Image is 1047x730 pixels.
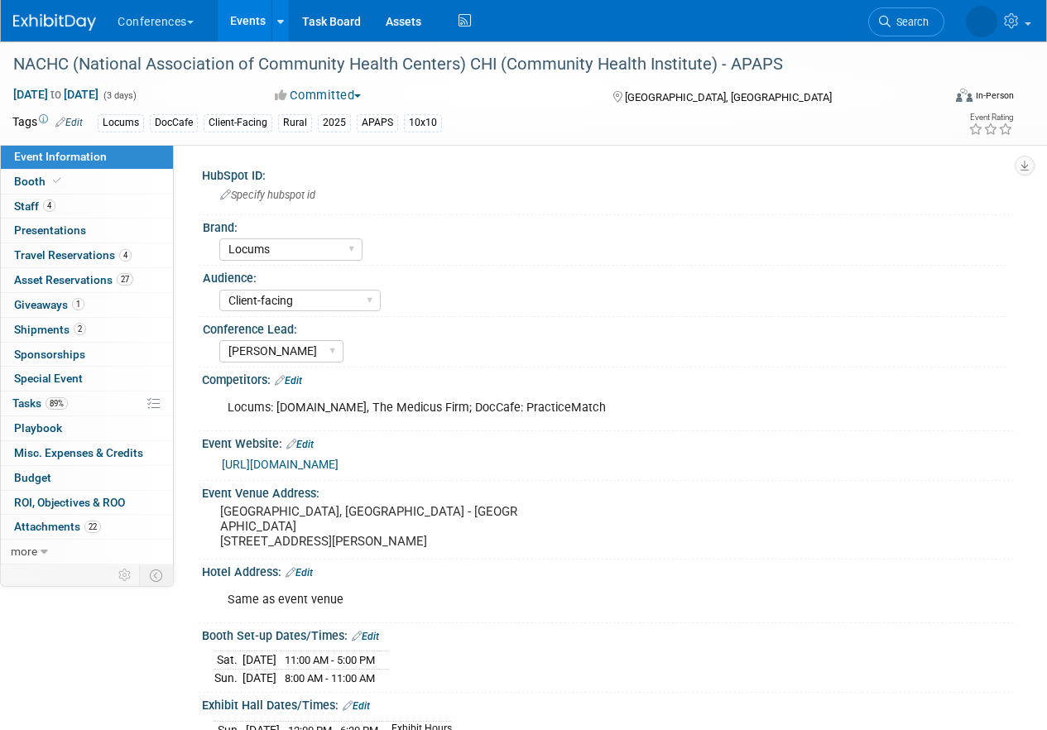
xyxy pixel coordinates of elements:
[11,545,37,558] span: more
[7,50,929,79] div: NACHC (National Association of Community Health Centers) CHI (Community Health Institute) - APAPS
[1,466,173,490] a: Budget
[55,117,83,128] a: Edit
[868,7,944,36] a: Search
[202,560,1014,581] div: Hotel Address:
[269,87,367,104] button: Committed
[14,150,107,163] span: Event Information
[14,372,83,385] span: Special Event
[1,293,173,317] a: Giveaways1
[357,114,398,132] div: APAPS
[975,89,1014,102] div: In-Person
[352,631,379,642] a: Edit
[214,651,243,670] td: Sat.
[202,693,1014,714] div: Exhibit Hall Dates/Times:
[343,700,370,712] a: Edit
[285,654,375,666] span: 11:00 AM - 5:00 PM
[278,114,312,132] div: Rural
[14,248,132,262] span: Travel Reservations
[14,496,125,509] span: ROI, Objectives & ROO
[1,391,173,415] a: Tasks89%
[14,421,62,435] span: Playbook
[12,396,68,410] span: Tasks
[966,6,997,37] img: Karina German
[14,323,86,336] span: Shipments
[12,87,99,102] span: [DATE] [DATE]
[968,113,1013,122] div: Event Rating
[1,219,173,243] a: Presentations
[14,298,84,311] span: Giveaways
[150,114,198,132] div: DocCafe
[1,318,173,342] a: Shipments2
[1,170,173,194] a: Booth
[1,416,173,440] a: Playbook
[286,567,313,579] a: Edit
[46,397,68,410] span: 89%
[202,431,1014,453] div: Event Website:
[1,540,173,564] a: more
[891,16,929,28] span: Search
[119,249,132,262] span: 4
[222,458,339,471] a: [URL][DOMAIN_NAME]
[117,273,133,286] span: 27
[203,215,1006,236] div: Brand:
[1,491,173,515] a: ROI, Objectives & ROO
[275,375,302,387] a: Edit
[14,520,101,533] span: Attachments
[48,88,64,101] span: to
[243,669,276,686] td: [DATE]
[72,298,84,310] span: 1
[53,176,61,185] i: Booth reservation complete
[318,114,351,132] div: 2025
[202,163,1014,184] div: HubSpot ID:
[1,367,173,391] a: Special Event
[1,243,173,267] a: Travel Reservations4
[204,114,272,132] div: Client-Facing
[286,439,314,450] a: Edit
[14,175,65,188] span: Booth
[220,504,522,549] pre: [GEOGRAPHIC_DATA], [GEOGRAPHIC_DATA] - [GEOGRAPHIC_DATA] [STREET_ADDRESS][PERSON_NAME]
[404,114,442,132] div: 10x10
[14,348,85,361] span: Sponsorships
[956,89,973,102] img: Format-Inperson.png
[1,515,173,539] a: Attachments22
[13,14,96,31] img: ExhibitDay
[12,113,83,132] td: Tags
[102,90,137,101] span: (3 days)
[1,145,173,169] a: Event Information
[84,521,101,533] span: 22
[202,481,1014,502] div: Event Venue Address:
[111,564,140,586] td: Personalize Event Tab Strip
[216,584,853,617] div: Same as event venue
[1,343,173,367] a: Sponsorships
[202,367,1014,389] div: Competitors:
[43,199,55,212] span: 4
[625,91,832,103] span: [GEOGRAPHIC_DATA], [GEOGRAPHIC_DATA]
[140,564,174,586] td: Toggle Event Tabs
[1,268,173,292] a: Asset Reservations27
[14,199,55,213] span: Staff
[1,195,173,219] a: Staff4
[14,446,143,459] span: Misc. Expenses & Credits
[285,672,375,684] span: 8:00 AM - 11:00 AM
[216,391,853,425] div: Locums: [DOMAIN_NAME], The Medicus Firm; DocCafe: PracticeMatch
[867,86,1014,111] div: Event Format
[220,189,315,201] span: Specify hubspot id
[203,317,1006,338] div: Conference Lead:
[202,623,1014,645] div: Booth Set-up Dates/Times:
[14,471,51,484] span: Budget
[98,114,144,132] div: Locums
[74,323,86,335] span: 2
[14,273,133,286] span: Asset Reservations
[14,223,86,237] span: Presentations
[203,266,1006,286] div: Audience:
[214,669,243,686] td: Sun.
[1,441,173,465] a: Misc. Expenses & Credits
[243,651,276,670] td: [DATE]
